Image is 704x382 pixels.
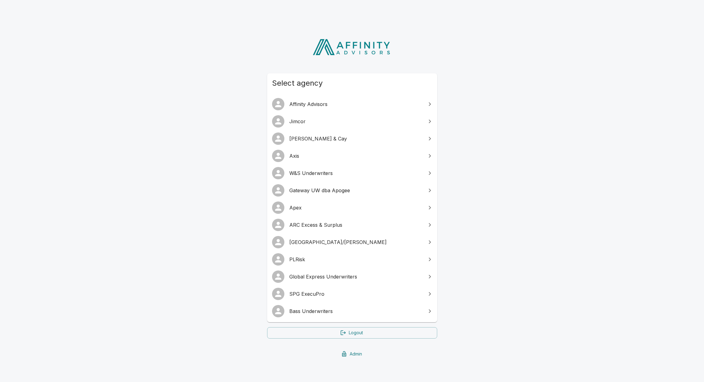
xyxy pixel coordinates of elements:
[267,216,437,234] a: ARC Excess & Surplus
[308,37,396,57] img: Affinity Advisors Logo
[267,285,437,303] a: SPG ExecuPro
[267,147,437,165] a: Axis
[289,273,422,280] span: Global Express Underwriters
[267,234,437,251] a: [GEOGRAPHIC_DATA]/[PERSON_NAME]
[267,251,437,268] a: PLRisk
[289,221,422,229] span: ARC Excess & Surplus
[267,113,437,130] a: Jimcor
[267,327,437,339] a: Logout
[289,307,422,315] span: Bass Underwriters
[289,100,422,108] span: Affinity Advisors
[267,199,437,216] a: Apex
[267,182,437,199] a: Gateway UW dba Apogee
[289,187,422,194] span: Gateway UW dba Apogee
[289,118,422,125] span: Jimcor
[267,130,437,147] a: [PERSON_NAME] & Cay
[289,290,422,298] span: SPG ExecuPro
[267,348,437,360] a: Admin
[267,165,437,182] a: W&S Underwriters
[267,303,437,320] a: Bass Underwriters
[267,95,437,113] a: Affinity Advisors
[289,204,422,211] span: Apex
[267,268,437,285] a: Global Express Underwriters
[289,152,422,160] span: Axis
[272,78,432,88] span: Select agency
[289,135,422,142] span: [PERSON_NAME] & Cay
[289,256,422,263] span: PLRisk
[289,238,422,246] span: [GEOGRAPHIC_DATA]/[PERSON_NAME]
[289,169,422,177] span: W&S Underwriters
